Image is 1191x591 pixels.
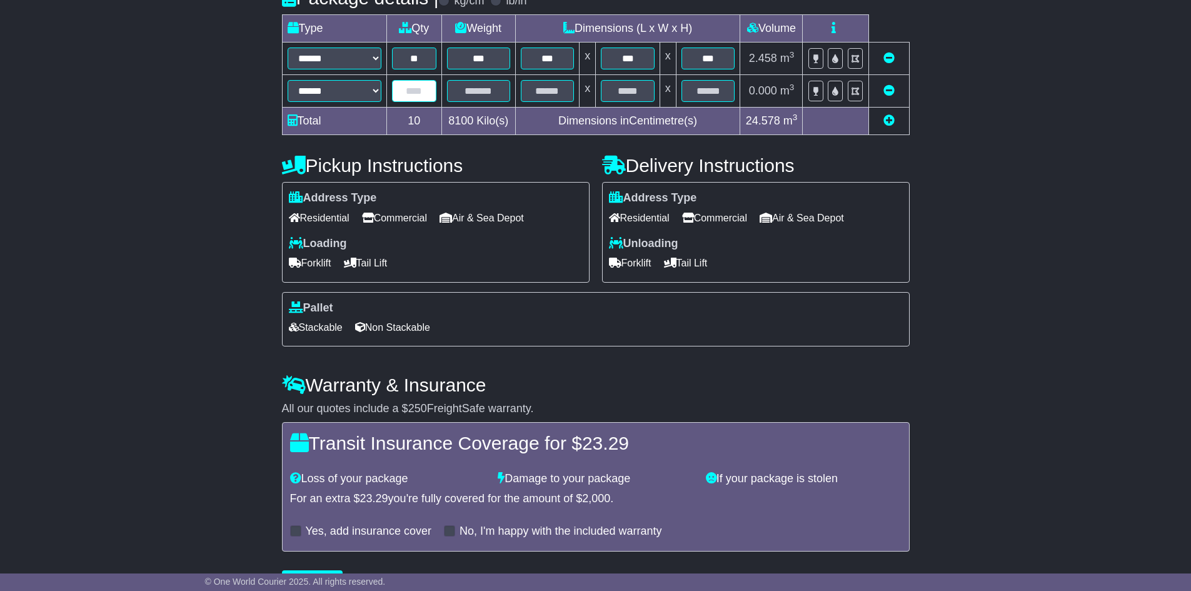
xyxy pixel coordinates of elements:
[306,525,431,538] label: Yes, add insurance cover
[682,208,747,228] span: Commercial
[582,433,629,453] span: 23.29
[344,253,388,273] span: Tail Lift
[580,75,596,108] td: x
[749,84,777,97] span: 0.000
[355,318,430,337] span: Non Stackable
[660,75,676,108] td: x
[362,208,427,228] span: Commercial
[664,253,708,273] span: Tail Lift
[780,52,795,64] span: m
[284,472,492,486] div: Loss of your package
[790,83,795,92] sup: 3
[660,43,676,75] td: x
[609,208,670,228] span: Residential
[883,114,895,127] a: Add new item
[760,208,844,228] span: Air & Sea Depot
[386,108,441,135] td: 10
[386,15,441,43] td: Qty
[783,114,798,127] span: m
[793,113,798,122] sup: 3
[883,84,895,97] a: Remove this item
[289,253,331,273] span: Forklift
[609,237,678,251] label: Unloading
[289,208,349,228] span: Residential
[740,15,803,43] td: Volume
[282,108,386,135] td: Total
[441,108,515,135] td: Kilo(s)
[700,472,908,486] div: If your package is stolen
[515,15,740,43] td: Dimensions (L x W x H)
[746,114,780,127] span: 24.578
[609,253,651,273] span: Forklift
[289,237,347,251] label: Loading
[290,492,902,506] div: For an extra $ you're fully covered for the amount of $ .
[609,191,697,205] label: Address Type
[515,108,740,135] td: Dimensions in Centimetre(s)
[749,52,777,64] span: 2.458
[289,191,377,205] label: Address Type
[582,492,610,505] span: 2,000
[491,472,700,486] div: Damage to your package
[790,50,795,59] sup: 3
[282,375,910,395] h4: Warranty & Insurance
[408,402,427,415] span: 250
[282,155,590,176] h4: Pickup Instructions
[282,402,910,416] div: All our quotes include a $ FreightSafe warranty.
[290,433,902,453] h4: Transit Insurance Coverage for $
[780,84,795,97] span: m
[448,114,473,127] span: 8100
[289,318,343,337] span: Stackable
[883,52,895,64] a: Remove this item
[360,492,388,505] span: 23.29
[441,15,515,43] td: Weight
[205,577,386,587] span: © One World Courier 2025. All rights reserved.
[289,301,333,315] label: Pallet
[460,525,662,538] label: No, I'm happy with the included warranty
[602,155,910,176] h4: Delivery Instructions
[580,43,596,75] td: x
[282,15,386,43] td: Type
[440,208,524,228] span: Air & Sea Depot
